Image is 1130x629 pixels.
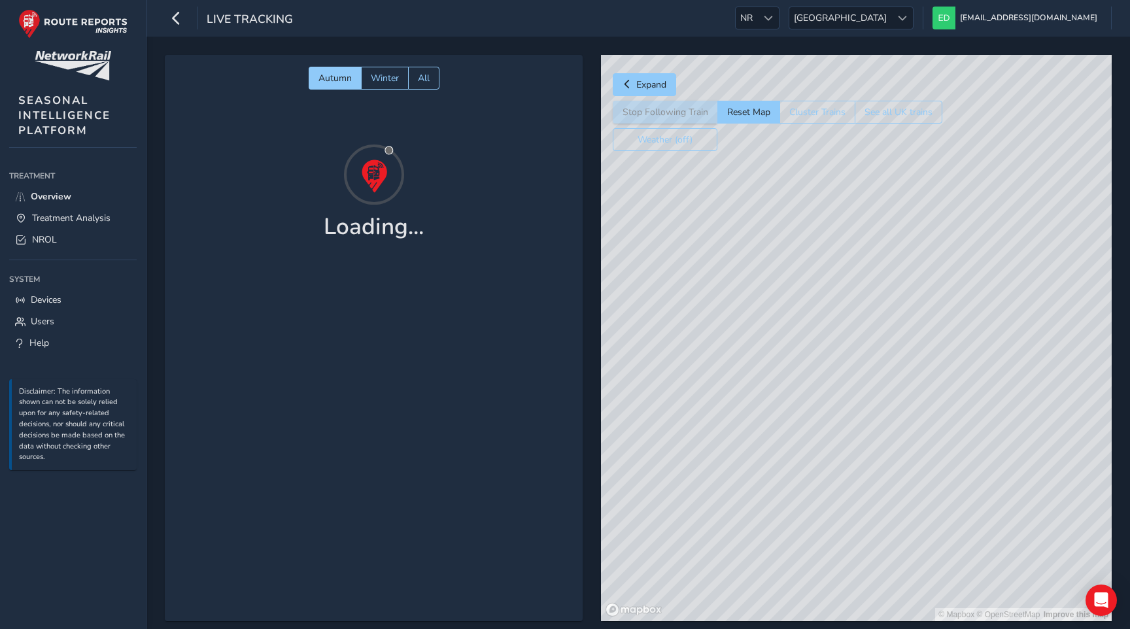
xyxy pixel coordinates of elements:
[9,289,137,311] a: Devices
[35,51,111,80] img: customer logo
[309,67,361,90] button: Autumn
[933,7,1102,29] button: [EMAIL_ADDRESS][DOMAIN_NAME]
[960,7,1097,29] span: [EMAIL_ADDRESS][DOMAIN_NAME]
[371,72,399,84] span: Winter
[418,72,430,84] span: All
[361,67,408,90] button: Winter
[613,73,676,96] button: Expand
[18,9,128,39] img: rr logo
[717,101,779,124] button: Reset Map
[1086,585,1117,616] div: Open Intercom Messenger
[636,78,666,91] span: Expand
[31,315,54,328] span: Users
[318,72,352,84] span: Autumn
[9,332,137,354] a: Help
[9,166,137,186] div: Treatment
[613,128,717,151] button: Weather (off)
[9,186,137,207] a: Overview
[9,311,137,332] a: Users
[736,7,757,29] span: NR
[32,233,57,246] span: NROL
[31,294,61,306] span: Devices
[18,93,111,138] span: SEASONAL INTELLIGENCE PLATFORM
[19,386,130,464] p: Disclaimer: The information shown can not be solely relied upon for any safety-related decisions,...
[408,67,439,90] button: All
[855,101,942,124] button: See all UK trains
[779,101,855,124] button: Cluster Trains
[32,212,111,224] span: Treatment Analysis
[9,229,137,250] a: NROL
[31,190,71,203] span: Overview
[9,269,137,289] div: System
[324,213,424,241] h1: Loading...
[789,7,891,29] span: [GEOGRAPHIC_DATA]
[29,337,49,349] span: Help
[9,207,137,229] a: Treatment Analysis
[207,11,293,29] span: Live Tracking
[933,7,955,29] img: diamond-layout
